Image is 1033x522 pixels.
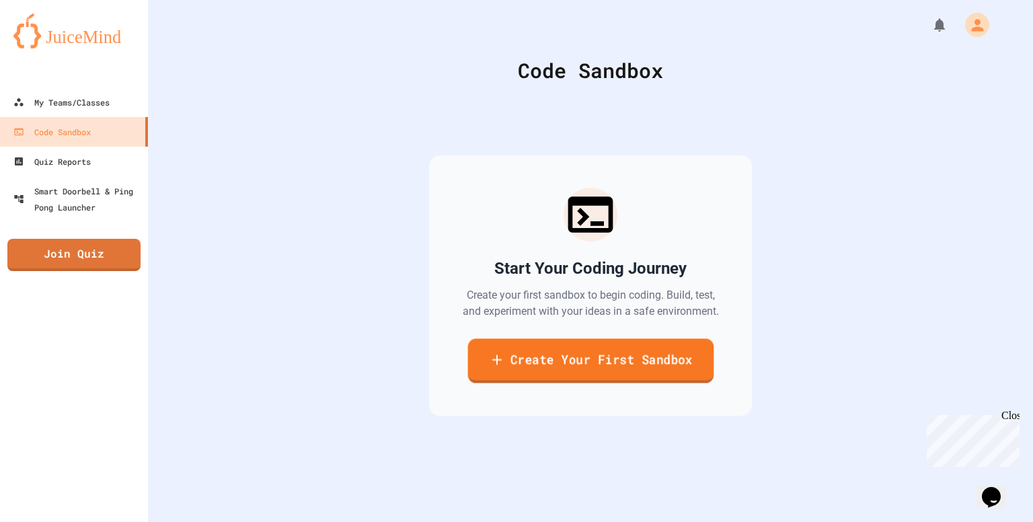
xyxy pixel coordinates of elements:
h2: Start Your Coding Journey [494,258,687,279]
div: My Notifications [907,13,951,36]
img: logo-orange.svg [13,13,135,48]
a: Join Quiz [7,239,141,271]
iframe: chat widget [977,468,1020,509]
div: Code Sandbox [182,55,999,85]
iframe: chat widget [921,410,1020,467]
div: My Teams/Classes [13,94,110,110]
div: Smart Doorbell & Ping Pong Launcher [13,183,143,215]
a: Create Your First Sandbox [467,338,714,383]
div: My Account [951,9,993,40]
p: Create your first sandbox to begin coding. Build, test, and experiment with your ideas in a safe ... [461,287,720,320]
div: Quiz Reports [13,153,91,170]
div: Code Sandbox [13,124,91,140]
div: Chat with us now!Close [5,5,93,85]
